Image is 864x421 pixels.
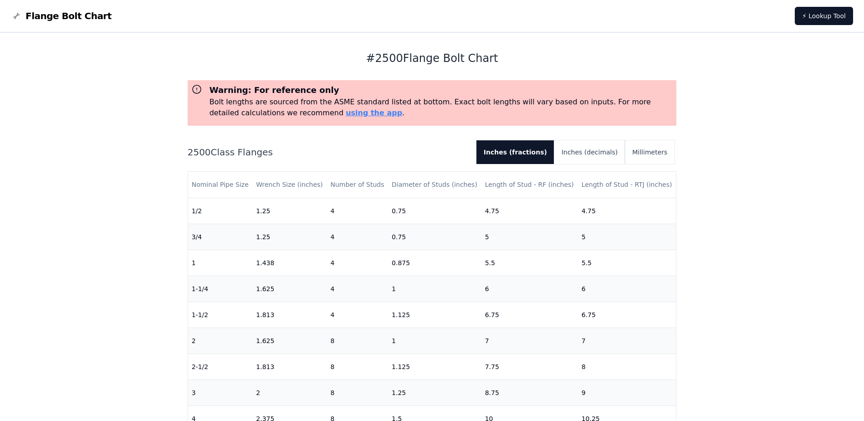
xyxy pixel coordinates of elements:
[327,302,388,328] td: 4
[252,224,327,250] td: 1.25
[327,276,388,302] td: 4
[388,354,481,380] td: 1.125
[188,250,253,276] td: 1
[188,380,253,406] td: 3
[188,146,469,159] h2: 2500 Class Flanges
[11,10,22,21] img: Flange Bolt Chart Logo
[481,276,578,302] td: 6
[578,380,676,406] td: 9
[252,276,327,302] td: 1.625
[327,380,388,406] td: 8
[578,224,676,250] td: 5
[481,198,578,224] td: 4.75
[578,172,676,198] th: Length of Stud - RTJ (inches)
[210,84,673,97] h3: Warning: For reference only
[252,380,327,406] td: 2
[388,276,481,302] td: 1
[578,302,676,328] td: 6.75
[481,354,578,380] td: 7.75
[481,172,578,198] th: Length of Stud - RF (inches)
[554,140,625,164] button: Inches (decimals)
[327,250,388,276] td: 4
[327,328,388,354] td: 8
[327,354,388,380] td: 8
[481,250,578,276] td: 5.5
[481,224,578,250] td: 5
[11,10,112,22] a: Flange Bolt Chart LogoFlange Bolt Chart
[578,250,676,276] td: 5.5
[346,108,402,117] a: using the app
[188,328,253,354] td: 2
[188,302,253,328] td: 1-1/2
[795,7,853,25] a: ⚡ Lookup Tool
[327,198,388,224] td: 4
[388,380,481,406] td: 1.25
[188,51,677,66] h1: # 2500 Flange Bolt Chart
[26,10,112,22] span: Flange Bolt Chart
[388,224,481,250] td: 0.75
[252,172,327,198] th: Wrench Size (inches)
[188,172,253,198] th: Nominal Pipe Size
[252,354,327,380] td: 1.813
[252,302,327,328] td: 1.813
[388,302,481,328] td: 1.125
[388,198,481,224] td: 0.75
[625,140,675,164] button: Millimeters
[188,198,253,224] td: 1/2
[578,198,676,224] td: 4.75
[388,250,481,276] td: 0.875
[188,354,253,380] td: 2-1/2
[388,172,481,198] th: Diameter of Studs (inches)
[578,328,676,354] td: 7
[578,276,676,302] td: 6
[252,328,327,354] td: 1.625
[481,328,578,354] td: 7
[188,224,253,250] td: 3/4
[388,328,481,354] td: 1
[188,276,253,302] td: 1-1/4
[327,224,388,250] td: 4
[210,97,673,118] p: Bolt lengths are sourced from the ASME standard listed at bottom. Exact bolt lengths will vary ba...
[481,380,578,406] td: 8.75
[476,140,554,164] button: Inches (fractions)
[481,302,578,328] td: 6.75
[327,172,388,198] th: Number of Studs
[252,250,327,276] td: 1.438
[252,198,327,224] td: 1.25
[578,354,676,380] td: 8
